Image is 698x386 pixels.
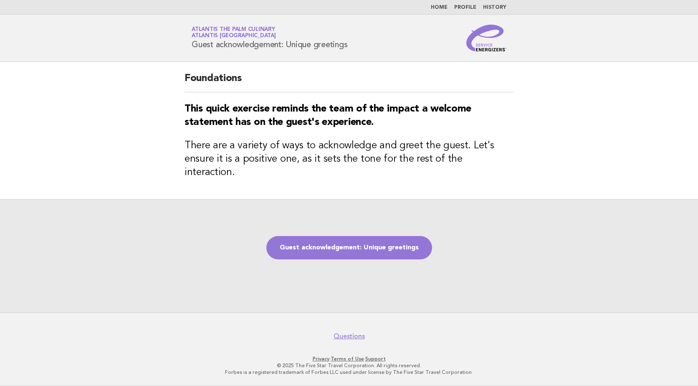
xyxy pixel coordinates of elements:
[365,356,386,362] a: Support
[466,25,506,51] img: Service Energizers
[185,139,513,179] h3: There are a variety of ways to acknowledge and greet the guest. Let's ensure it is a positive one...
[431,5,448,10] a: Home
[313,356,329,362] a: Privacy
[192,27,276,38] a: Atlantis The Palm CulinaryAtlantis [GEOGRAPHIC_DATA]
[94,356,604,362] p: · ·
[266,236,432,259] a: Guest acknowledgement: Unique greetings
[185,72,513,92] h2: Foundations
[331,356,364,362] a: Terms of Use
[483,5,506,10] a: History
[94,362,604,369] p: © 2025 The Five Star Travel Corporation. All rights reserved.
[192,27,347,49] h1: Guest acknowledgement: Unique greetings
[334,332,365,340] a: Questions
[454,5,476,10] a: Profile
[192,33,276,39] span: Atlantis [GEOGRAPHIC_DATA]
[94,369,604,376] p: Forbes is a registered trademark of Forbes LLC used under license by The Five Star Travel Corpora...
[185,104,471,127] strong: This quick exercise reminds the team of the impact a welcome statement has on the guest's experie...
